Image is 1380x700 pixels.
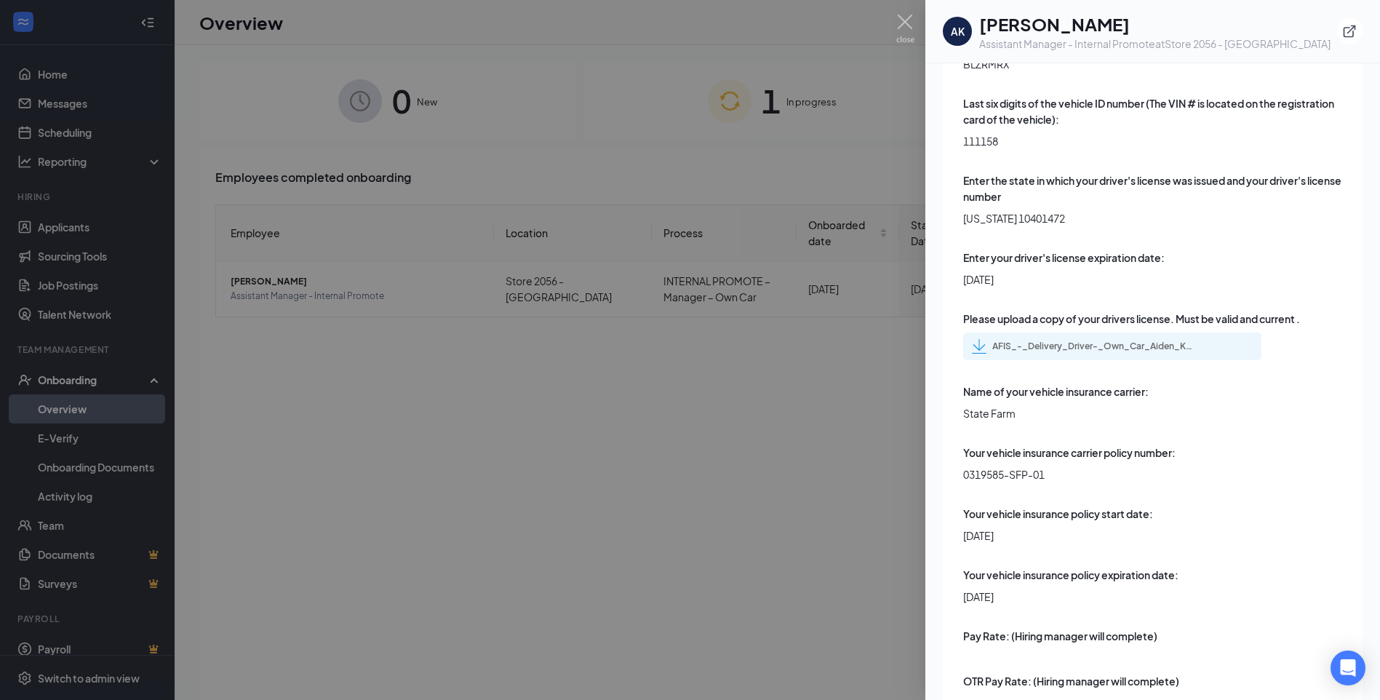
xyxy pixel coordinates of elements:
[1331,651,1365,685] div: Open Intercom Messenger
[963,673,1179,689] span: OTR Pay Rate: (Hiring manager will complete)
[1336,18,1363,44] button: ExternalLink
[963,311,1300,327] span: Please upload a copy of your drivers license. Must be valid and current .
[963,133,1344,149] span: 111158
[963,528,1344,544] span: [DATE]
[963,250,1165,266] span: Enter your driver's license expiration date:
[979,12,1331,36] h1: [PERSON_NAME]
[963,210,1344,226] span: [US_STATE] 10401472
[963,567,1178,583] span: Your vehicle insurance policy expiration date:
[951,24,965,39] div: AK
[1342,24,1357,39] svg: ExternalLink
[963,56,1344,72] span: BLZRMRX
[963,628,1157,644] span: Pay Rate: (Hiring manager will complete)
[963,466,1344,482] span: 0319585-SFP-01
[963,405,1344,421] span: State Farm
[963,271,1344,287] span: [DATE]
[963,506,1153,522] span: Your vehicle insurance policy start date:
[972,339,1196,354] a: AFIS_-_Delivery_Driver-_Own_Car_Aiden_K_Mitchell_uploadedfile_20250622.pdf.pdf
[963,445,1176,461] span: Your vehicle insurance carrier policy number:
[963,589,1344,605] span: [DATE]
[963,383,1149,399] span: Name of your vehicle insurance carrier:
[992,341,1196,352] div: AFIS_-_Delivery_Driver-_Own_Car_Aiden_K_Mitchell_uploadedfile_20250622.pdf.pdf
[979,36,1331,51] div: Assistant Manager - Internal Promote at Store 2056 - [GEOGRAPHIC_DATA]
[963,172,1344,204] span: Enter the state in which your driver's license was issued and your driver's license number
[963,95,1344,127] span: Last six digits of the vehicle ID number (The VIN # is located on the registration card of the ve...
